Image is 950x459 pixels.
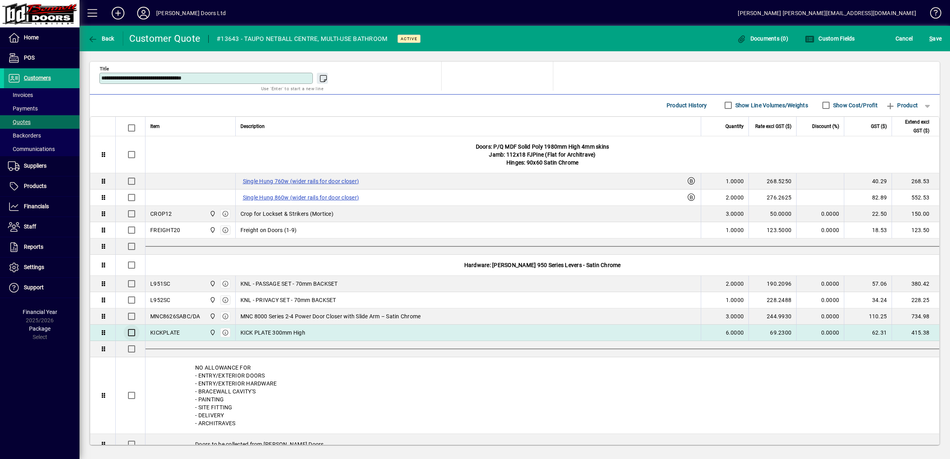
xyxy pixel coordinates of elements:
span: Item [150,122,160,131]
span: 2.0000 [726,280,744,288]
label: Single Hung 760w (wider rails for door closer) [240,176,362,186]
td: 57.06 [844,276,892,292]
button: Save [927,31,944,46]
span: 1.0000 [726,177,744,185]
span: Custom Fields [805,35,855,42]
button: Cancel [894,31,915,46]
button: Add [105,6,131,20]
span: 2.0000 [726,194,744,201]
td: 0.0000 [796,222,844,238]
span: Bennett Doors Ltd [207,312,217,321]
span: Freight on Doors (1-9) [240,226,297,234]
div: CROP12 [150,210,172,218]
a: Knowledge Base [924,2,940,27]
span: Bennett Doors Ltd [207,279,217,288]
div: L952SC [150,296,171,304]
span: Communications [8,146,55,152]
a: Support [4,278,79,298]
span: Staff [24,223,36,230]
span: 3.0000 [726,312,744,320]
mat-hint: Use 'Enter' to start a new line [261,84,324,93]
span: Crop for Lockset & Strikers (Mortice) [240,210,333,218]
span: Extend excl GST ($) [897,118,929,135]
a: Payments [4,102,79,115]
span: 1.0000 [726,296,744,304]
span: Reports [24,244,43,250]
span: Financials [24,203,49,209]
a: POS [4,48,79,68]
button: Product History [663,98,710,112]
span: Bennett Doors Ltd [207,328,217,337]
a: Invoices [4,88,79,102]
label: Show Cost/Profit [832,101,878,109]
span: Product [886,99,918,112]
span: Home [24,34,39,41]
div: Doors to be collected from [PERSON_NAME] Doors. [145,434,939,455]
td: 82.89 [844,190,892,206]
div: 190.2096 [754,280,791,288]
a: Products [4,176,79,196]
span: Invoices [8,92,33,98]
span: KICK PLATE 300mm High [240,329,305,337]
app-page-header-button: Back [79,31,123,46]
div: 50.0000 [754,210,791,218]
td: 123.50 [892,222,939,238]
a: Settings [4,258,79,277]
button: Profile [131,6,156,20]
td: 0.0000 [796,206,844,222]
span: Documents (0) [737,35,788,42]
td: 40.29 [844,173,892,190]
span: Description [240,122,265,131]
td: 18.53 [844,222,892,238]
span: 6.0000 [726,329,744,337]
a: Staff [4,217,79,237]
div: Hardware: [PERSON_NAME] 950 Series Levers - Satin Chrome [145,255,939,275]
a: Financials [4,197,79,217]
span: KNL - PASSAGE SET - 70mm BACKSET [240,280,338,288]
span: Customers [24,75,51,81]
span: KNL - PRIVACY SET - 70mm BACKSET [240,296,336,304]
div: NO ALLOWANCE FOR - ENTRY/EXTERIOR DOORS - ENTRY/EXTERIOR HARDWARE - BRACEWALL CAVITY'S - PAINTING... [145,357,939,434]
span: 1.0000 [726,226,744,234]
td: 734.98 [892,308,939,325]
div: KICKPLATE [150,329,180,337]
span: ave [929,32,942,45]
span: Suppliers [24,163,47,169]
span: Backorders [8,132,41,139]
div: 228.2488 [754,296,791,304]
label: Show Line Volumes/Weights [734,101,808,109]
button: Documents (0) [735,31,790,46]
span: S [929,35,933,42]
div: MNC8626SABC/DA [150,312,200,320]
div: FREIGHT20 [150,226,180,234]
div: [PERSON_NAME] [PERSON_NAME][EMAIL_ADDRESS][DOMAIN_NAME] [738,7,916,19]
span: Package [29,325,50,332]
div: 123.5000 [754,226,791,234]
span: Bennett Doors Ltd [207,296,217,304]
div: 69.2300 [754,329,791,337]
td: 552.53 [892,190,939,206]
a: Reports [4,237,79,257]
td: 0.0000 [796,276,844,292]
span: Support [24,284,44,291]
label: Single Hung 860w (wider rails for door closer) [240,193,362,202]
span: Discount (%) [812,122,839,131]
td: 380.42 [892,276,939,292]
span: Cancel [896,32,913,45]
mat-label: Title [100,66,109,71]
td: 268.53 [892,173,939,190]
a: Communications [4,142,79,156]
span: 3.0000 [726,210,744,218]
span: POS [24,54,35,61]
span: MNC 8000 Series 2-4 Power Door Closer with Slide Arm – Satin Chrome [240,312,421,320]
a: Home [4,28,79,48]
td: 150.00 [892,206,939,222]
td: 34.24 [844,292,892,308]
button: Product [882,98,922,112]
span: Quantity [725,122,744,131]
div: L951SC [150,280,171,288]
td: 62.31 [844,325,892,341]
div: 276.2625 [754,194,791,201]
span: GST ($) [871,122,887,131]
td: 228.25 [892,292,939,308]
